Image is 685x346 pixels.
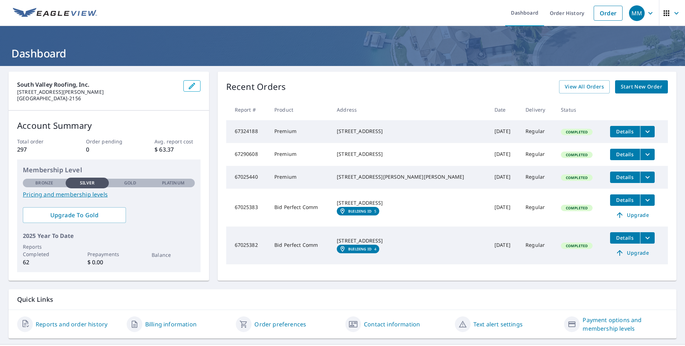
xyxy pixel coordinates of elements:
[489,189,520,227] td: [DATE]
[35,180,53,186] p: Bronze
[559,80,610,93] a: View All Orders
[337,199,483,207] div: [STREET_ADDRESS]
[489,99,520,120] th: Date
[269,120,331,143] td: Premium
[337,151,483,158] div: [STREET_ADDRESS]
[610,209,655,221] a: Upgrade
[226,80,286,93] p: Recent Orders
[145,320,197,329] a: Billing information
[29,211,120,219] span: Upgrade To Gold
[337,207,379,215] a: Building ID5
[614,234,636,241] span: Details
[610,247,655,259] a: Upgrade
[23,165,195,175] p: Membership Level
[614,151,636,158] span: Details
[520,227,555,264] td: Regular
[17,145,63,154] p: 297
[17,89,178,95] p: [STREET_ADDRESS][PERSON_NAME]
[640,126,655,137] button: filesDropdownBtn-67324188
[86,145,132,154] p: 0
[226,99,269,120] th: Report #
[23,231,195,240] p: 2025 Year To Date
[23,258,66,266] p: 62
[17,95,178,102] p: [GEOGRAPHIC_DATA]-2156
[226,189,269,227] td: 67025383
[520,143,555,166] td: Regular
[614,128,636,135] span: Details
[269,143,331,166] td: Premium
[610,172,640,183] button: detailsBtn-67025440
[610,194,640,206] button: detailsBtn-67025383
[555,99,604,120] th: Status
[640,232,655,244] button: filesDropdownBtn-67025382
[154,138,200,145] p: Avg. report cost
[614,197,636,203] span: Details
[152,251,194,259] p: Balance
[614,211,650,219] span: Upgrade
[23,190,195,199] a: Pricing and membership levels
[629,5,645,21] div: MM
[610,232,640,244] button: detailsBtn-67025382
[348,247,371,251] em: Building ID
[614,174,636,180] span: Details
[269,166,331,189] td: Premium
[562,152,592,157] span: Completed
[562,175,592,180] span: Completed
[269,99,331,120] th: Product
[621,82,662,91] span: Start New Order
[269,189,331,227] td: Bid Perfect Comm
[269,227,331,264] td: Bid Perfect Comm
[254,320,306,329] a: Order preferences
[23,207,126,223] a: Upgrade To Gold
[610,149,640,160] button: detailsBtn-67290608
[337,173,483,180] div: [STREET_ADDRESS][PERSON_NAME][PERSON_NAME]
[489,120,520,143] td: [DATE]
[562,205,592,210] span: Completed
[331,99,489,120] th: Address
[583,316,668,333] a: Payment options and membership levels
[337,128,483,135] div: [STREET_ADDRESS]
[364,320,420,329] a: Contact information
[348,209,371,213] em: Building ID
[9,46,676,61] h1: Dashboard
[610,126,640,137] button: detailsBtn-67324188
[87,250,130,258] p: Prepayments
[520,166,555,189] td: Regular
[565,82,604,91] span: View All Orders
[87,258,130,266] p: $ 0.00
[594,6,623,21] a: Order
[337,245,379,253] a: Building ID4
[489,166,520,189] td: [DATE]
[615,80,668,93] a: Start New Order
[226,120,269,143] td: 67324188
[80,180,95,186] p: Silver
[154,145,200,154] p: $ 63.37
[520,120,555,143] td: Regular
[520,189,555,227] td: Regular
[337,237,483,244] div: [STREET_ADDRESS]
[86,138,132,145] p: Order pending
[562,243,592,248] span: Completed
[489,143,520,166] td: [DATE]
[17,295,668,304] p: Quick Links
[520,99,555,120] th: Delivery
[226,166,269,189] td: 67025440
[226,227,269,264] td: 67025382
[640,194,655,206] button: filesDropdownBtn-67025383
[17,138,63,145] p: Total order
[562,129,592,134] span: Completed
[473,320,523,329] a: Text alert settings
[489,227,520,264] td: [DATE]
[124,180,136,186] p: Gold
[614,249,650,257] span: Upgrade
[13,8,97,19] img: EV Logo
[17,119,201,132] p: Account Summary
[36,320,107,329] a: Reports and order history
[226,143,269,166] td: 67290608
[17,80,178,89] p: South Valley Roofing, Inc.
[640,172,655,183] button: filesDropdownBtn-67025440
[23,243,66,258] p: Reports Completed
[162,180,184,186] p: Platinum
[640,149,655,160] button: filesDropdownBtn-67290608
